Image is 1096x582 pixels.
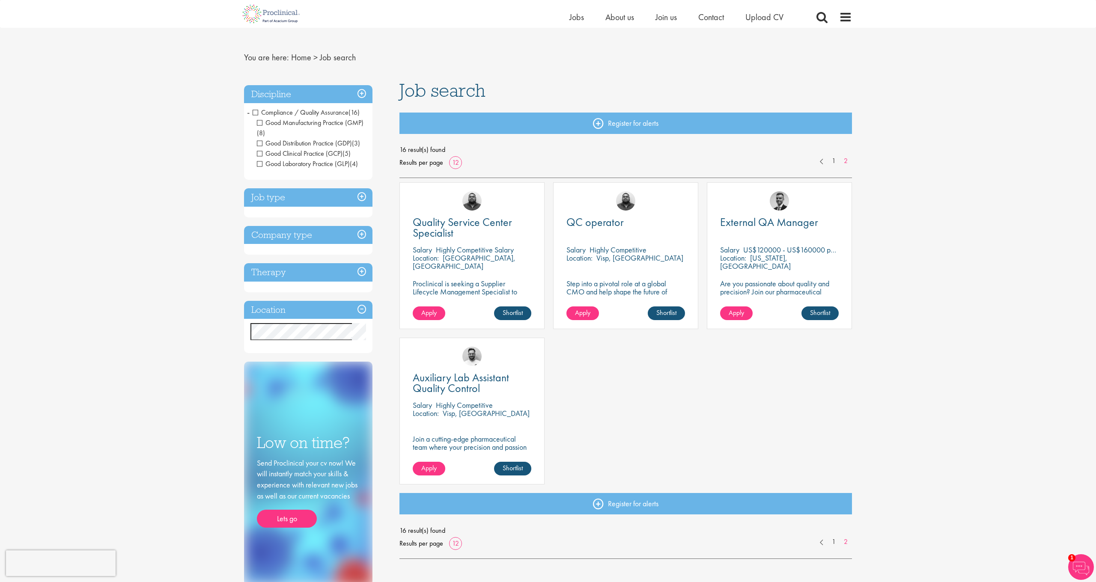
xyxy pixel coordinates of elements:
a: 2 [840,537,852,547]
span: (4) [350,159,358,168]
img: Ashley Bennett [462,191,482,211]
p: US$120000 - US$160000 per annum [743,245,858,255]
p: Are you passionate about quality and precision? Join our pharmaceutical client and help ensure to... [720,279,839,320]
h3: Job type [244,188,372,207]
span: Salary [413,245,432,255]
a: 1 [828,156,840,166]
a: Shortlist [494,306,531,320]
a: Shortlist [494,462,531,475]
a: Contact [698,12,724,23]
p: Highly Competitive [590,245,646,255]
span: Job search [399,79,485,102]
h3: Location [244,301,372,319]
h3: Discipline [244,85,372,104]
a: Quality Service Center Specialist [413,217,531,238]
a: Shortlist [801,306,839,320]
a: 2 [840,156,852,166]
p: Highly Competitive Salary [436,245,514,255]
iframe: reCAPTCHA [6,550,116,576]
img: Ashley Bennett [616,191,635,211]
a: External QA Manager [720,217,839,228]
p: Visp, [GEOGRAPHIC_DATA] [443,408,530,418]
span: Salary [413,400,432,410]
span: Job search [320,52,356,63]
a: Apply [413,462,445,475]
span: (8) [257,128,265,137]
a: Register for alerts [399,113,852,134]
a: Apply [720,306,753,320]
span: Location: [413,253,439,263]
p: Join a cutting-edge pharmaceutical team where your precision and passion for quality will help sh... [413,435,531,467]
span: Good Distribution Practice (GDP) [257,139,352,148]
a: 1 [828,537,840,547]
div: Send Proclinical your cv now! We will instantly match your skills & experience with relevant new ... [257,457,360,528]
h3: Company type [244,226,372,244]
img: Alex Bill [770,191,789,211]
a: Auxiliary Lab Assistant Quality Control [413,372,531,394]
span: Auxiliary Lab Assistant Quality Control [413,370,509,395]
span: Apply [575,308,590,317]
span: Good Distribution Practice (GDP) [257,139,360,148]
span: Compliance / Quality Assurance [253,108,348,117]
span: 16 result(s) found [399,524,852,537]
span: Location: [720,253,746,263]
span: Apply [421,308,437,317]
span: Location: [413,408,439,418]
img: Emile De Beer [462,347,482,366]
span: Salary [566,245,586,255]
p: Step into a pivotal role at a global CMO and help shape the future of healthcare manufacturing. [566,279,685,304]
span: QC operator [566,215,624,229]
a: About us [605,12,634,23]
div: Therapy [244,263,372,282]
a: breadcrumb link [291,52,311,63]
a: Jobs [569,12,584,23]
span: (16) [348,108,360,117]
span: 1 [1068,554,1075,561]
span: Compliance / Quality Assurance [253,108,360,117]
span: (5) [342,149,351,158]
span: Good Manufacturing Practice (GMP) [257,118,363,137]
span: - [247,106,250,119]
span: You are here: [244,52,289,63]
h3: Low on time? [257,434,360,451]
span: External QA Manager [720,215,818,229]
a: Apply [413,306,445,320]
span: > [313,52,318,63]
img: Chatbot [1068,554,1094,580]
span: (3) [352,139,360,148]
a: Join us [655,12,677,23]
p: Proclinical is seeking a Supplier Lifecycle Management Specialist to support global vendor change... [413,279,531,320]
span: Results per page [399,156,443,169]
p: Visp, [GEOGRAPHIC_DATA] [596,253,683,263]
span: Good Laboratory Practice (GLP) [257,159,358,168]
p: [GEOGRAPHIC_DATA], [GEOGRAPHIC_DATA] [413,253,515,271]
a: 12 [449,539,462,548]
span: Good Manufacturing Practice (GMP) [257,118,363,127]
a: Upload CV [745,12,783,23]
a: 12 [449,158,462,167]
a: Shortlist [648,306,685,320]
a: QC operator [566,217,685,228]
span: 16 result(s) found [399,143,852,156]
span: Quality Service Center Specialist [413,215,512,240]
a: Apply [566,306,599,320]
span: Apply [421,463,437,472]
p: [US_STATE], [GEOGRAPHIC_DATA] [720,253,791,271]
a: Lets go [257,510,317,528]
p: Highly Competitive [436,400,493,410]
span: Good Clinical Practice (GCP) [257,149,351,158]
a: Register for alerts [399,493,852,514]
span: Location: [566,253,593,263]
